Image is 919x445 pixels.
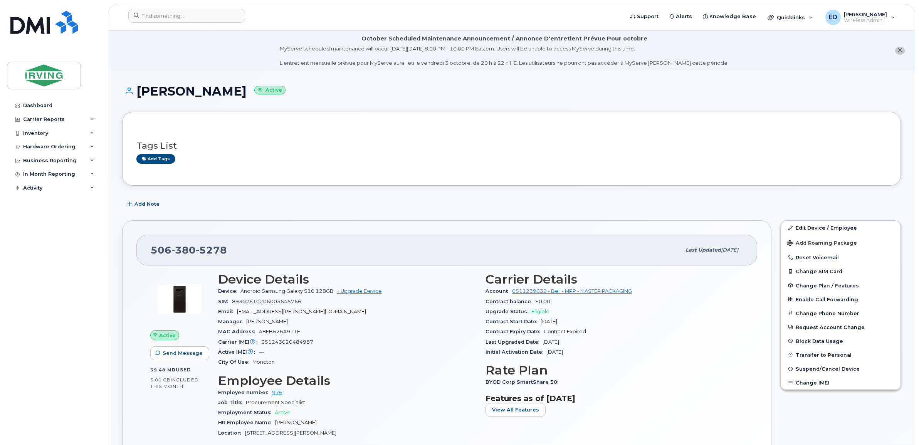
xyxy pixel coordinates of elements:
[781,235,901,250] button: Add Roaming Package
[136,154,175,164] a: Add tags
[176,367,191,373] span: used
[218,299,232,304] span: SIM
[252,359,275,365] span: Moncton
[275,420,317,425] span: [PERSON_NAME]
[218,272,476,286] h3: Device Details
[151,244,227,256] span: 506
[246,319,288,324] span: [PERSON_NAME]
[486,329,544,334] span: Contract Expiry Date
[150,377,171,383] span: 5.00 GB
[237,309,366,314] span: [EMAIL_ADDRESS][PERSON_NAME][DOMAIN_NAME]
[781,279,901,292] button: Change Plan / Features
[486,339,543,345] span: Last Upgraded Date
[781,264,901,278] button: Change SIM Card
[136,141,887,151] h3: Tags List
[781,334,901,348] button: Block Data Usage
[541,319,557,324] span: [DATE]
[361,35,647,43] div: October Scheduled Maintenance Announcement / Annonce D'entretient Prévue Pour octobre
[492,406,539,413] span: View All Features
[535,299,550,304] span: $0.00
[218,420,275,425] span: HR Employee Name
[685,247,721,253] span: Last updated
[218,309,237,314] span: Email
[259,349,264,355] span: —
[159,332,176,339] span: Active
[218,390,272,395] span: Employee number
[337,288,382,294] a: + Upgrade Device
[796,282,859,288] span: Change Plan / Features
[156,276,203,322] img: image20231002-3703462-dkhqql.jpeg
[895,47,905,55] button: close notification
[122,197,166,211] button: Add Note
[486,349,546,355] span: Initial Activation Date
[486,379,561,385] span: BYOD Corp SmartShare 50
[261,339,313,345] span: 351243020484987
[796,296,858,302] span: Enable Call Forwarding
[254,86,286,95] small: Active
[781,306,901,320] button: Change Phone Number
[218,430,245,436] span: Location
[543,339,559,345] span: [DATE]
[240,288,334,294] span: Android Samsung Galaxy S10 128GB
[781,250,901,264] button: Reset Voicemail
[544,329,586,334] span: Contract Expired
[218,374,476,388] h3: Employee Details
[163,349,203,357] span: Send Message
[218,339,261,345] span: Carrier IMEI
[486,319,541,324] span: Contract Start Date
[272,390,282,395] a: 976
[280,45,729,67] div: MyServe scheduled maintenance will occur [DATE][DATE] 8:00 PM - 10:00 PM Eastern. Users will be u...
[218,349,259,355] span: Active IMEI
[486,288,512,294] span: Account
[218,329,259,334] span: MAC Address
[150,346,209,360] button: Send Message
[781,348,901,362] button: Transfer to Personal
[781,362,901,376] button: Suspend/Cancel Device
[218,400,246,405] span: Job Title
[218,359,252,365] span: City Of Use
[781,320,901,334] button: Request Account Change
[196,244,227,256] span: 5278
[218,410,275,415] span: Employment Status
[486,394,744,403] h3: Features as of [DATE]
[150,367,176,373] span: 39.48 MB
[721,247,738,253] span: [DATE]
[246,400,305,405] span: Procurement Specialist
[150,377,199,390] span: included this month
[486,309,531,314] span: Upgrade Status
[486,299,535,304] span: Contract balance
[259,329,300,334] span: 48EB626A911E
[787,240,857,247] span: Add Roaming Package
[546,349,563,355] span: [DATE]
[531,309,549,314] span: Eligible
[512,288,632,294] a: 0511239639 - Bell - MPP - MASTER PACKAGING
[275,410,291,415] span: Active
[486,363,744,377] h3: Rate Plan
[796,366,860,372] span: Suspend/Cancel Device
[486,272,744,286] h3: Carrier Details
[781,292,901,306] button: Enable Call Forwarding
[245,430,336,436] span: [STREET_ADDRESS][PERSON_NAME]
[781,221,901,235] a: Edit Device / Employee
[486,403,546,417] button: View All Features
[218,319,246,324] span: Manager
[134,200,160,208] span: Add Note
[232,299,301,304] span: 89302610206005645766
[171,244,196,256] span: 380
[781,376,901,390] button: Change IMEI
[218,288,240,294] span: Device
[122,84,901,98] h1: [PERSON_NAME]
